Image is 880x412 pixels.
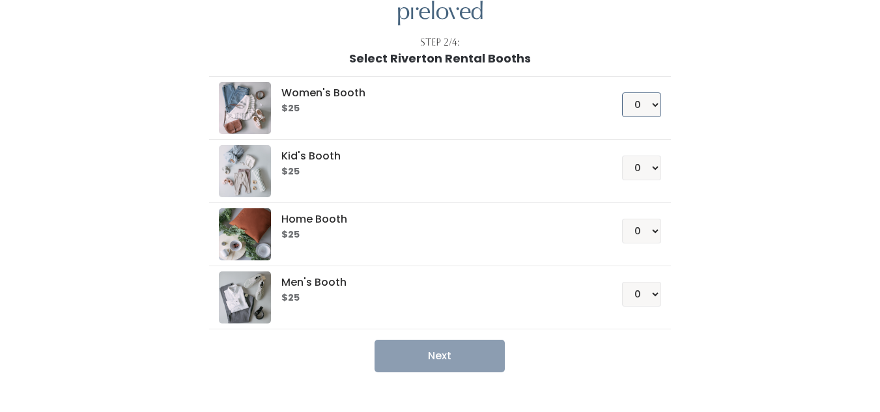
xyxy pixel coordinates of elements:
h1: Select Riverton Rental Booths [349,52,531,65]
h5: Men's Booth [281,277,591,288]
img: preloved logo [219,208,271,260]
h5: Home Booth [281,213,591,225]
h5: Women's Booth [281,87,591,99]
div: Step 2/4: [420,36,460,49]
button: Next [375,340,505,372]
img: preloved logo [219,271,271,323]
img: preloved logo [219,82,271,134]
h6: $25 [281,167,591,177]
img: preloved logo [219,145,271,197]
img: preloved logo [398,1,483,26]
h6: $25 [281,293,591,303]
h5: Kid's Booth [281,150,591,162]
h6: $25 [281,103,591,114]
h6: $25 [281,230,591,240]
